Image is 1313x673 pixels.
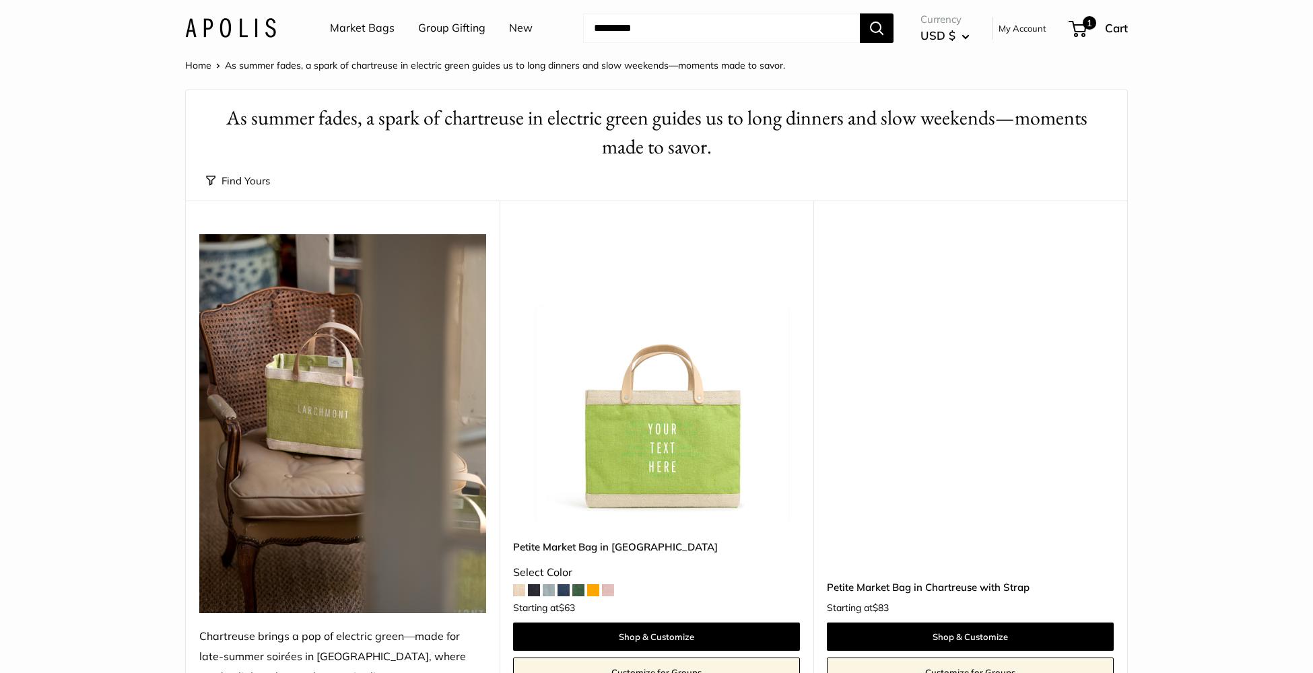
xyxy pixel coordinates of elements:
span: Currency [920,10,970,29]
img: Apolis [185,18,276,38]
button: Search [860,13,894,43]
span: USD $ [920,28,955,42]
a: Petite Market Bag in ChartreusePetite Market Bag in Chartreuse [513,234,800,521]
nav: Breadcrumb [185,57,785,74]
img: Chartreuse brings a pop of electric green—made for late-summer soirées in Larchmont, where garden... [199,234,486,614]
a: Group Gifting [418,18,485,38]
a: Market Bags [330,18,395,38]
a: 1 Cart [1070,17,1128,39]
a: Petite Market Bag in Chartreuse with StrapPetite Market Bag in Chartreuse with Strap [827,234,1114,521]
a: New [509,18,533,38]
a: Petite Market Bag in [GEOGRAPHIC_DATA] [513,539,800,555]
img: Petite Market Bag in Chartreuse [513,234,800,521]
button: USD $ [920,25,970,46]
a: Home [185,59,211,71]
span: $63 [559,602,575,614]
a: Petite Market Bag in Chartreuse with Strap [827,579,1114,595]
a: Shop & Customize [513,623,800,651]
span: Starting at [513,603,575,612]
input: Search... [583,13,860,43]
span: Cart [1105,21,1128,35]
span: 1 [1083,16,1096,30]
a: Shop & Customize [827,623,1114,651]
h1: As summer fades, a spark of chartreuse in electric green guides us to long dinners and slow weeke... [206,104,1107,162]
a: My Account [999,20,1046,36]
button: Find Yours [206,172,270,190]
span: Starting at [827,603,889,612]
div: Select Color [513,563,800,583]
span: $83 [873,602,889,614]
span: As summer fades, a spark of chartreuse in electric green guides us to long dinners and slow weeke... [225,59,785,71]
